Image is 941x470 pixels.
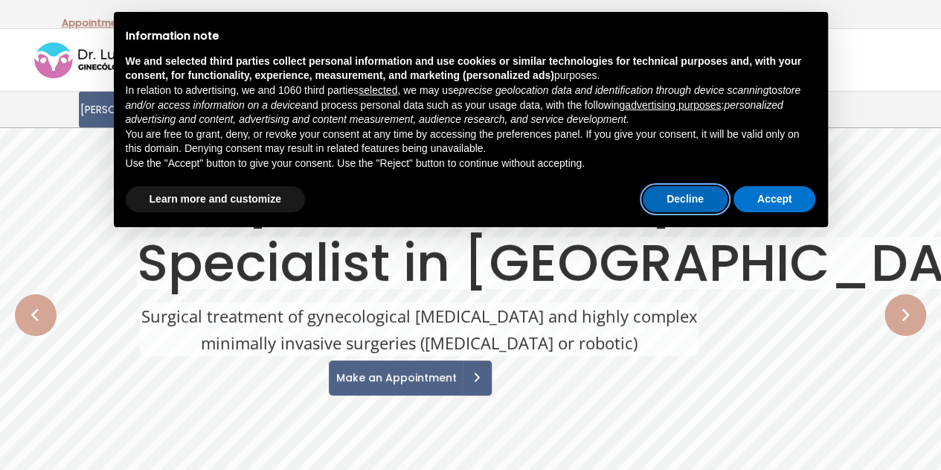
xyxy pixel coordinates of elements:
font: Accept [757,193,792,205]
font: You are free to grant, deny, or revoke your consent at any time by accessing the preferences pane... [126,128,800,155]
font: advertising purposes [625,99,721,111]
button: Decline [643,186,728,213]
font: Surgical treatment of gynecological [MEDICAL_DATA] and highly complex minimally invasive surgerie... [141,305,698,354]
a: [PERSON_NAME] Minig [79,92,193,127]
button: Accept [733,186,816,213]
font: Decline [667,193,704,205]
font: purposes [554,69,597,81]
font: Use the "Accept" button to give your consent. Use the "Reject" button to continue without accepting. [126,157,585,169]
font: to [768,84,777,96]
font: Learn more and customize [150,193,281,205]
font: store and/or access information on a device [126,84,801,111]
font: and process personal data such as your usage data, with the following [301,99,625,111]
button: advertising purposes [625,98,721,113]
a: Appointment [62,16,127,30]
button: Learn more and customize [126,186,305,213]
font: : [721,99,724,111]
font: [PERSON_NAME] Minig [80,102,192,117]
font: In relation to advertising, we and 1060 third parties [126,84,359,96]
font: We and selected third parties collect personal information and use cookies or similar technologie... [126,55,801,82]
a: Make an Appointment [329,361,492,396]
button: selected [359,83,397,98]
font: Information note [126,28,219,43]
font: Make an Appointment [336,370,457,385]
font: selected [359,84,397,96]
font: , we may use [397,84,458,96]
font: precise geolocation data and identification through device scanning [459,84,768,96]
font: . [597,69,600,81]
